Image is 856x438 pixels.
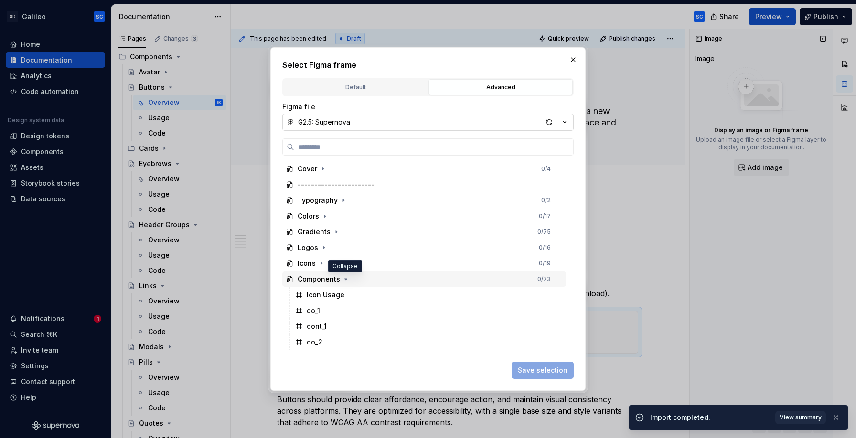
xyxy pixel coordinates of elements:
[298,180,374,189] div: -----------------------
[298,259,316,268] div: Icons
[537,228,551,236] div: 0 / 75
[298,211,319,221] div: Colors
[541,197,551,204] div: 0 / 2
[328,260,362,272] div: Collapse
[539,212,551,220] div: 0 / 17
[775,411,826,424] button: View summary
[539,260,551,267] div: 0 / 19
[650,413,770,422] div: Import completed.
[287,83,424,92] div: Default
[298,243,318,252] div: Logos
[282,114,574,131] button: G2.5: Supernova
[432,83,569,92] div: Advanced
[537,275,551,283] div: 0 / 73
[541,165,551,173] div: 0 / 4
[298,117,350,127] div: G2.5: Supernova
[307,290,344,300] div: Icon Usage
[307,337,322,347] div: do_2
[307,306,320,315] div: do_1
[298,196,338,205] div: Typography
[298,227,331,237] div: Gradients
[298,164,317,174] div: Cover
[307,322,327,331] div: dont_1
[298,274,340,284] div: Components
[539,244,551,251] div: 0 / 16
[282,102,315,112] label: Figma file
[282,59,574,71] h2: Select Figma frame
[780,414,822,421] span: View summary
